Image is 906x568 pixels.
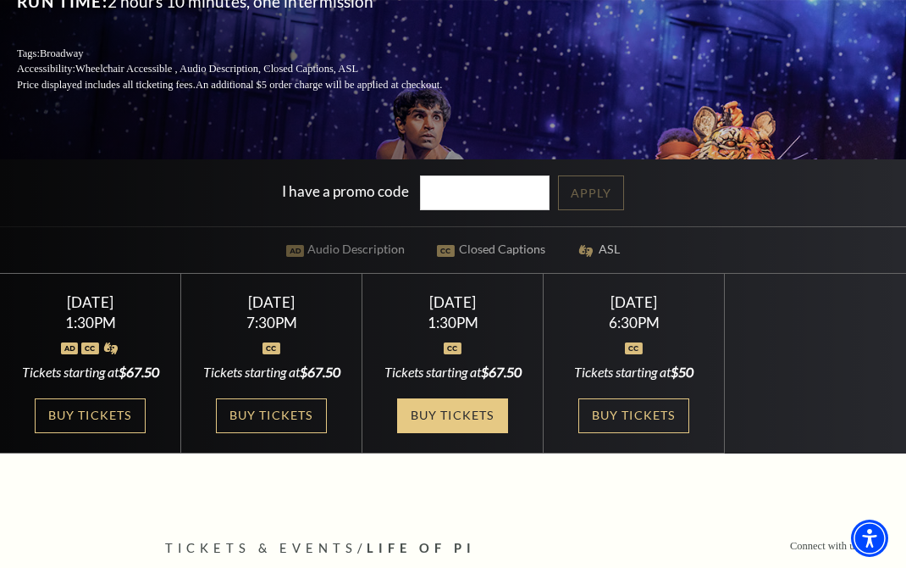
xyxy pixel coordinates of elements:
label: I have a promo code [282,182,409,200]
span: $67.50 [481,364,522,380]
div: 1:30PM [20,315,161,330]
span: $67.50 [119,364,159,380]
span: $50 [671,364,693,380]
div: [DATE] [20,293,161,311]
div: Tickets starting at [20,363,161,381]
div: Tickets starting at [383,363,523,381]
span: Tickets & Events [165,541,357,555]
div: 1:30PM [383,315,523,330]
div: 6:30PM [564,315,704,330]
div: [DATE] [564,293,704,311]
div: [DATE] [202,293,342,311]
p: Tags: [17,46,483,62]
div: 7:30PM [202,315,342,330]
a: Buy Tickets [578,398,688,433]
p: Connect with us on [790,538,872,554]
div: [DATE] [383,293,523,311]
div: Accessibility Menu [851,520,888,557]
span: Broadway [40,47,84,59]
a: Buy Tickets [35,398,145,433]
p: / [165,538,741,560]
a: Buy Tickets [397,398,507,433]
div: Tickets starting at [202,363,342,381]
span: Life of Pi [367,541,476,555]
p: Accessibility: [17,61,483,77]
a: Buy Tickets [216,398,326,433]
span: An additional $5 order charge will be applied at checkout. [196,79,442,91]
div: Tickets starting at [564,363,704,381]
span: $67.50 [300,364,340,380]
p: Price displayed includes all ticketing fees. [17,77,483,93]
span: Wheelchair Accessible , Audio Description, Closed Captions, ASL [75,63,358,75]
